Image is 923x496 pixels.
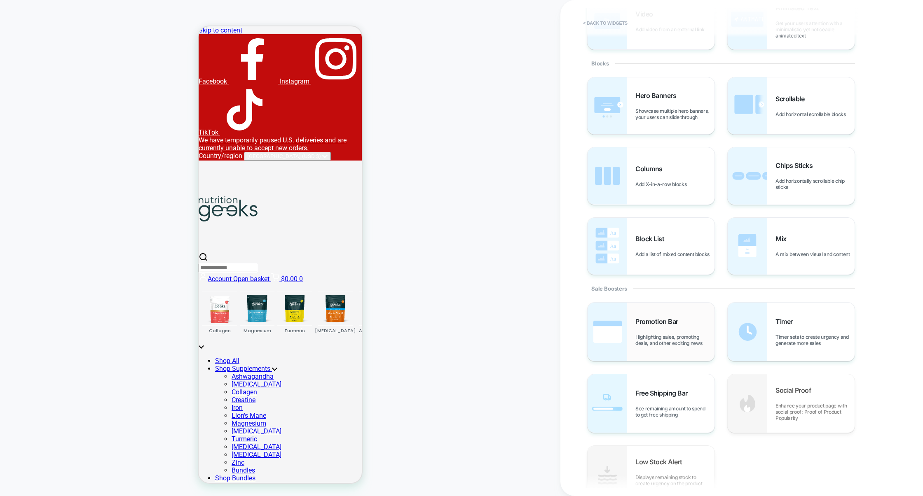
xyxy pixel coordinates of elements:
[49,127,102,133] span: [GEOGRAPHIC_DATA]
[82,249,99,256] span: $0.00
[635,181,691,187] span: Add X-in-a-row blocks
[775,95,808,103] span: Scrollable
[635,251,714,257] span: Add a list of mixed content blocks
[587,275,855,302] div: Sale Boosters
[775,386,815,394] span: Social Proof
[16,456,83,463] a: Shop by Health Goal
[635,108,715,120] span: Showcase multiple hero banners, your users can slide through
[33,370,57,377] a: Creatine
[33,377,44,385] a: Iron
[16,338,72,346] span: Shop Supplements
[775,403,855,421] span: Enhance your product page with social proof: Proof of Product Popularity
[579,16,632,30] button: < Back to widgets
[635,91,680,100] span: Hero Banners
[635,334,715,346] span: Highlighting sales, promoting deals, and other exciting news
[635,405,715,418] span: See remaining amount to spend to get free shipping
[33,354,83,362] a: [MEDICAL_DATA]
[45,126,132,134] button: [GEOGRAPHIC_DATA] (USD $)
[116,301,157,308] a: Vitamin D
[33,417,83,424] a: [MEDICAL_DATA]
[635,458,686,466] span: Low Stock Alert
[775,178,855,190] span: Add horizontally scrollable chip sticks
[775,235,791,243] span: Mix
[86,301,106,308] a: Turmeric
[635,389,692,397] span: Free Shipping Bar
[33,249,104,256] a: Open basket
[635,317,682,326] span: Promotion Bar
[587,50,855,77] div: Blocks
[16,338,79,346] a: Shop Supplements
[635,474,715,493] span: Displays remaining stock to create urgency on the product page
[33,432,46,440] a: Zinc
[103,127,122,133] span: (USD $)
[635,235,668,243] span: Block List
[16,448,57,456] a: Shop Bundles
[10,301,32,308] a: Collagen
[160,301,195,308] a: Ashwagandha
[775,317,797,326] span: Timer
[33,393,68,401] a: Magnesium
[33,424,83,432] a: [MEDICAL_DATA]
[33,440,56,448] a: Bundles
[33,346,75,354] a: Ashwagandha
[775,334,855,346] span: Timer sets to create urgency and generate more sales
[81,51,162,59] a: Instagram
[33,401,83,409] a: [MEDICAL_DATA]
[33,409,59,417] a: Turmeric
[775,111,850,117] span: Add horizontal scrollable blocks
[101,249,104,256] span: 0
[33,362,59,370] a: Collagen
[33,385,68,393] a: Lion's Mane
[45,301,73,308] a: Magnesium
[635,10,657,18] span: Video
[16,331,41,338] a: Shop All
[775,251,854,257] span: A mix between visual and content
[775,161,817,170] span: Chips Sticks
[635,165,667,173] span: Columns
[16,456,76,463] span: Shop by Health Goal
[81,51,111,59] span: Instagram
[35,249,71,256] span: Open basket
